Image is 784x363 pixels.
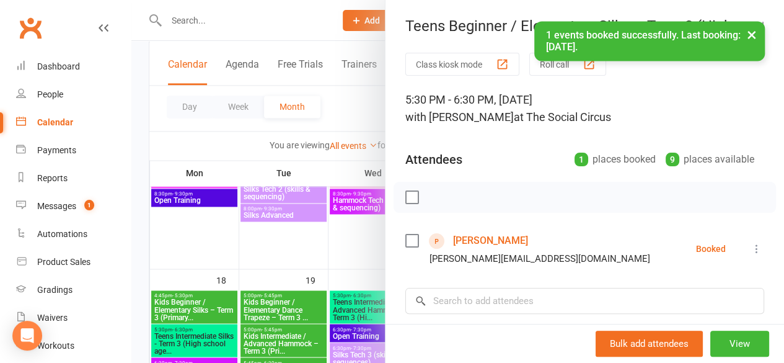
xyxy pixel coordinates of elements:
[16,53,131,81] a: Dashboard
[666,153,679,166] div: 9
[16,304,131,332] a: Waivers
[37,201,76,211] div: Messages
[37,89,63,99] div: People
[16,81,131,109] a: People
[666,151,754,168] div: places available
[596,331,703,357] button: Bulk add attendees
[453,231,528,251] a: [PERSON_NAME]
[385,17,784,35] div: Teens Beginner / Elementary Silks – Term 3 (High S...
[16,276,131,304] a: Gradings
[16,332,131,360] a: Workouts
[37,257,90,267] div: Product Sales
[405,110,514,123] span: with [PERSON_NAME]
[16,137,131,164] a: Payments
[84,200,94,210] span: 1
[37,145,76,155] div: Payments
[37,173,68,183] div: Reports
[37,341,74,351] div: Workouts
[575,151,656,168] div: places booked
[405,288,764,314] input: Search to add attendees
[16,109,131,137] a: Calendar
[710,331,769,357] button: View
[16,220,131,248] a: Automations
[514,110,611,123] span: at The Social Circus
[429,251,650,267] div: [PERSON_NAME][EMAIL_ADDRESS][DOMAIN_NAME]
[16,248,131,276] a: Product Sales
[37,313,68,323] div: Waivers
[405,91,764,126] div: 5:30 PM - 6:30 PM, [DATE]
[696,244,726,253] div: Booked
[37,61,80,71] div: Dashboard
[37,229,87,239] div: Automations
[575,153,588,166] div: 1
[534,21,765,61] div: 1 events booked successfully. Last booking: [DATE].
[741,21,763,48] button: ×
[15,12,46,43] a: Clubworx
[37,117,73,127] div: Calendar
[37,285,73,295] div: Gradings
[12,321,42,351] div: Open Intercom Messenger
[16,192,131,220] a: Messages 1
[16,164,131,192] a: Reports
[405,151,462,168] div: Attendees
